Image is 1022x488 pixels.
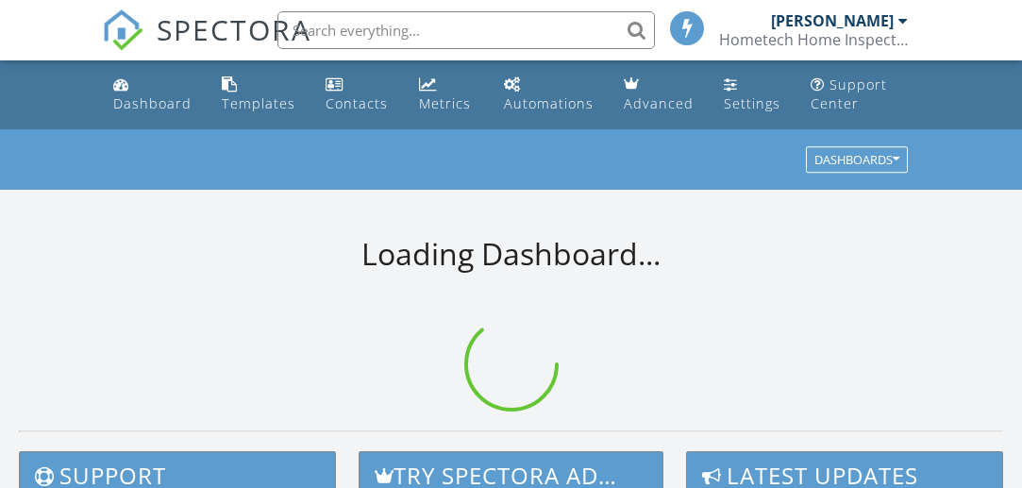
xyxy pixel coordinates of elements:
[214,68,303,122] a: Templates
[771,11,894,30] div: [PERSON_NAME]
[157,9,311,49] span: SPECTORA
[411,68,481,122] a: Metrics
[504,94,594,112] div: Automations
[326,94,388,112] div: Contacts
[716,68,788,122] a: Settings
[616,68,701,122] a: Advanced
[277,11,655,49] input: Search everything...
[724,94,780,112] div: Settings
[624,94,694,112] div: Advanced
[318,68,396,122] a: Contacts
[102,9,143,51] img: The Best Home Inspection Software - Spectora
[222,94,295,112] div: Templates
[106,68,199,122] a: Dashboard
[803,68,915,122] a: Support Center
[806,147,908,174] button: Dashboards
[113,94,192,112] div: Dashboard
[496,68,601,122] a: Automations (Basic)
[811,76,887,112] div: Support Center
[419,94,471,112] div: Metrics
[102,25,311,65] a: SPECTORA
[719,30,908,49] div: Hometech Home Inspections
[814,154,899,167] div: Dashboards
